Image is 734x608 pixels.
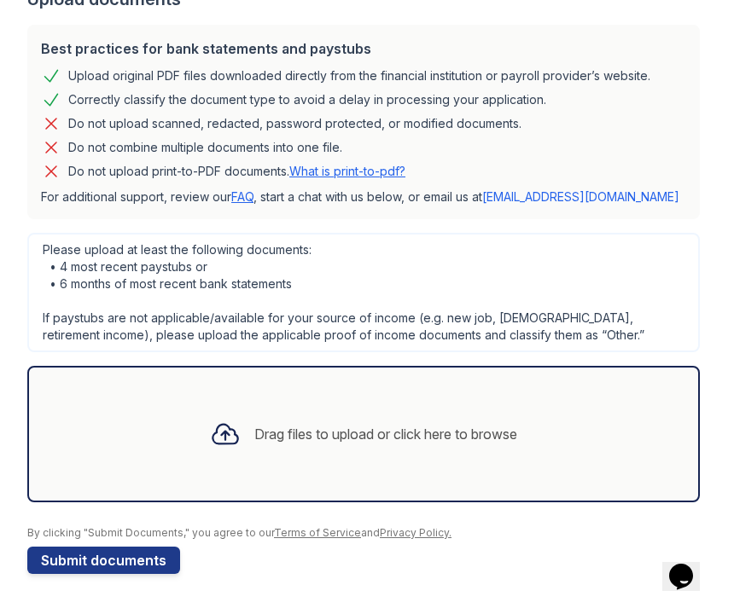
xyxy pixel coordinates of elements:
[41,38,686,59] div: Best practices for bank statements and paystubs
[274,526,361,539] a: Terms of Service
[289,164,405,178] a: What is print-to-pdf?
[68,163,405,180] p: Do not upload print-to-PDF documents.
[231,189,253,204] a: FAQ
[27,526,707,540] div: By clicking "Submit Documents," you agree to our and
[68,90,546,110] div: Correctly classify the document type to avoid a delay in processing your application.
[68,113,521,134] div: Do not upload scanned, redacted, password protected, or modified documents.
[482,189,679,204] a: [EMAIL_ADDRESS][DOMAIN_NAME]
[27,233,700,352] div: Please upload at least the following documents: • 4 most recent paystubs or • 6 months of most re...
[68,66,650,86] div: Upload original PDF files downloaded directly from the financial institution or payroll provider’...
[254,424,517,444] div: Drag files to upload or click here to browse
[68,137,342,158] div: Do not combine multiple documents into one file.
[380,526,451,539] a: Privacy Policy.
[27,547,180,574] button: Submit documents
[41,188,686,206] p: For additional support, review our , start a chat with us below, or email us at
[662,540,717,591] iframe: chat widget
